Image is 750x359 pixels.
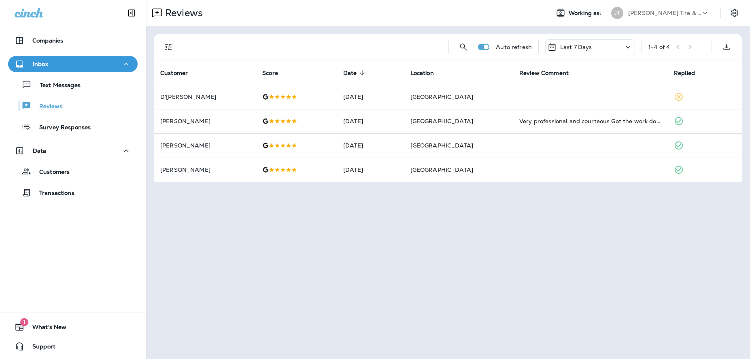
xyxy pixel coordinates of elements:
[337,133,404,158] td: [DATE]
[160,94,249,100] p: D'[PERSON_NAME]
[8,32,138,49] button: Companies
[8,163,138,180] button: Customers
[8,319,138,335] button: 1What's New
[8,118,138,135] button: Survey Responses
[8,56,138,72] button: Inbox
[496,44,532,50] p: Auto refresh
[519,69,579,77] span: Review Comment
[162,7,203,19] p: Reviews
[20,318,28,326] span: 1
[410,93,473,100] span: [GEOGRAPHIC_DATA]
[8,338,138,355] button: Support
[410,118,473,125] span: [GEOGRAPHIC_DATA]
[648,44,670,50] div: 1 - 4 of 4
[8,184,138,201] button: Transactions
[31,124,91,132] p: Survey Responses
[410,142,473,149] span: [GEOGRAPHIC_DATA]
[8,76,138,93] button: Text Messages
[611,7,623,19] div: JT
[160,142,249,149] p: [PERSON_NAME]
[33,147,47,154] p: Data
[32,82,81,90] p: Text Messages
[32,37,63,44] p: Companies
[31,190,74,197] p: Transactions
[410,166,473,173] span: [GEOGRAPHIC_DATA]
[160,167,249,173] p: [PERSON_NAME]
[628,10,701,16] p: [PERSON_NAME] Tire & Auto
[8,97,138,114] button: Reviews
[455,39,472,55] button: Search Reviews
[160,70,188,77] span: Customer
[343,70,357,77] span: Date
[8,143,138,159] button: Data
[24,343,55,353] span: Support
[31,169,70,176] p: Customers
[120,5,143,21] button: Collapse Sidebar
[560,44,592,50] p: Last 7 Days
[410,70,434,77] span: Location
[569,10,603,17] span: Working as:
[519,117,661,125] div: Very professional and courteous Got the work done very quickly even though I came in unexpected
[31,103,62,111] p: Reviews
[24,324,66,333] span: What's New
[718,39,735,55] button: Export as CSV
[343,69,368,77] span: Date
[337,158,404,182] td: [DATE]
[519,70,569,77] span: Review Comment
[160,39,176,55] button: Filters
[337,85,404,109] td: [DATE]
[160,118,249,124] p: [PERSON_NAME]
[262,70,278,77] span: Score
[410,69,444,77] span: Location
[337,109,404,133] td: [DATE]
[727,6,742,20] button: Settings
[262,69,289,77] span: Score
[674,70,695,77] span: Replied
[33,61,48,67] p: Inbox
[160,69,198,77] span: Customer
[674,69,705,77] span: Replied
